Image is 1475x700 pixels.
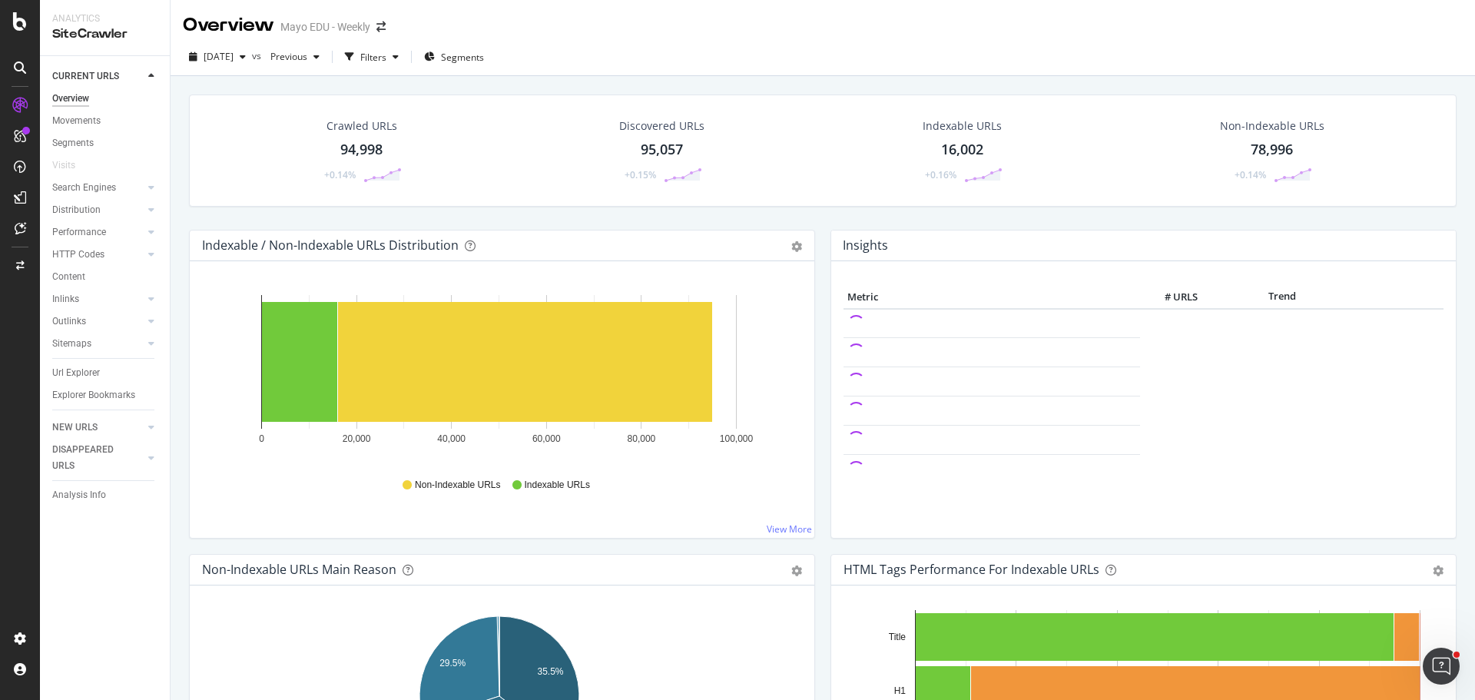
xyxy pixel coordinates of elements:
div: +0.14% [1235,168,1266,181]
div: gear [791,241,802,252]
div: Analytics [52,12,157,25]
a: Distribution [52,202,144,218]
div: 94,998 [340,140,383,160]
div: Segments [52,135,94,151]
a: Performance [52,224,144,241]
th: # URLS [1140,286,1202,309]
div: Distribution [52,202,101,218]
div: Search Engines [52,180,116,196]
div: +0.14% [324,168,356,181]
div: Overview [52,91,89,107]
a: NEW URLS [52,420,144,436]
div: Crawled URLs [326,118,397,134]
div: SiteCrawler [52,25,157,43]
button: [DATE] [183,45,252,69]
div: Movements [52,113,101,129]
button: Segments [418,45,490,69]
div: Visits [52,158,75,174]
a: Overview [52,91,159,107]
div: HTML Tags Performance for Indexable URLs [844,562,1099,577]
a: View More [767,523,812,536]
div: Overview [183,12,274,38]
div: 16,002 [941,140,983,160]
text: 35.5% [538,666,564,677]
div: Content [52,269,85,285]
a: Search Engines [52,180,144,196]
span: Indexable URLs [525,479,590,492]
div: NEW URLS [52,420,98,436]
text: 20,000 [343,433,371,444]
div: 95,057 [641,140,683,160]
div: Indexable / Non-Indexable URLs Distribution [202,237,459,253]
div: Performance [52,224,106,241]
a: Sitemaps [52,336,144,352]
text: 29.5% [439,658,466,668]
a: Analysis Info [52,487,159,503]
button: Previous [264,45,326,69]
div: Inlinks [52,291,79,307]
div: HTTP Codes [52,247,104,263]
text: 60,000 [532,433,561,444]
span: Segments [441,51,484,64]
a: Movements [52,113,159,129]
text: 100,000 [720,433,754,444]
div: Indexable URLs [923,118,1002,134]
iframe: Intercom live chat [1423,648,1460,685]
div: gear [791,566,802,576]
div: Outlinks [52,314,86,330]
div: Sitemaps [52,336,91,352]
a: Url Explorer [52,365,159,381]
div: Filters [360,51,386,64]
div: Mayo EDU - Weekly [280,19,370,35]
a: Inlinks [52,291,144,307]
div: Analysis Info [52,487,106,503]
a: Outlinks [52,314,144,330]
text: 0 [259,433,264,444]
div: Url Explorer [52,365,100,381]
th: Trend [1202,286,1363,309]
th: Metric [844,286,1140,309]
span: Non-Indexable URLs [415,479,500,492]
div: DISAPPEARED URLS [52,442,130,474]
a: Explorer Bookmarks [52,387,159,403]
text: 40,000 [437,433,466,444]
span: 2025 Sep. 21st [204,50,234,63]
a: Content [52,269,159,285]
a: DISAPPEARED URLS [52,442,144,474]
h4: Insights [843,235,888,256]
div: +0.16% [925,168,956,181]
text: 80,000 [628,433,656,444]
a: Segments [52,135,159,151]
a: Visits [52,158,91,174]
span: Previous [264,50,307,63]
svg: A chart. [202,286,797,464]
a: CURRENT URLS [52,68,144,85]
div: CURRENT URLS [52,68,119,85]
a: HTTP Codes [52,247,144,263]
text: Title [889,632,907,642]
div: Explorer Bookmarks [52,387,135,403]
div: +0.15% [625,168,656,181]
div: gear [1433,566,1444,576]
span: vs [252,49,264,62]
text: H1 [894,685,907,696]
div: Non-Indexable URLs Main Reason [202,562,396,577]
div: Discovered URLs [619,118,704,134]
button: Filters [339,45,405,69]
div: arrow-right-arrow-left [376,22,386,32]
div: 78,996 [1251,140,1293,160]
div: Non-Indexable URLs [1220,118,1324,134]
